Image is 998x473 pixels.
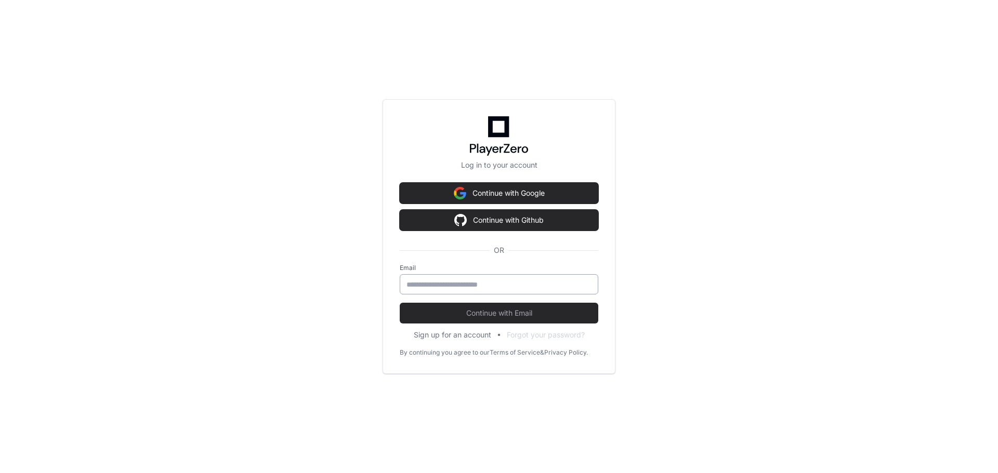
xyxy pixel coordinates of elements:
img: Sign in with google [454,210,467,231]
img: Sign in with google [454,183,466,204]
button: Forgot your password? [507,330,585,340]
a: Terms of Service [490,348,540,357]
div: & [540,348,544,357]
label: Email [400,264,598,272]
button: Sign up for an account [414,330,491,340]
button: Continue with Google [400,183,598,204]
button: Continue with Email [400,303,598,323]
a: Privacy Policy. [544,348,588,357]
div: By continuing you agree to our [400,348,490,357]
p: Log in to your account [400,160,598,170]
span: OR [490,245,508,255]
span: Continue with Email [400,308,598,318]
button: Continue with Github [400,210,598,231]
